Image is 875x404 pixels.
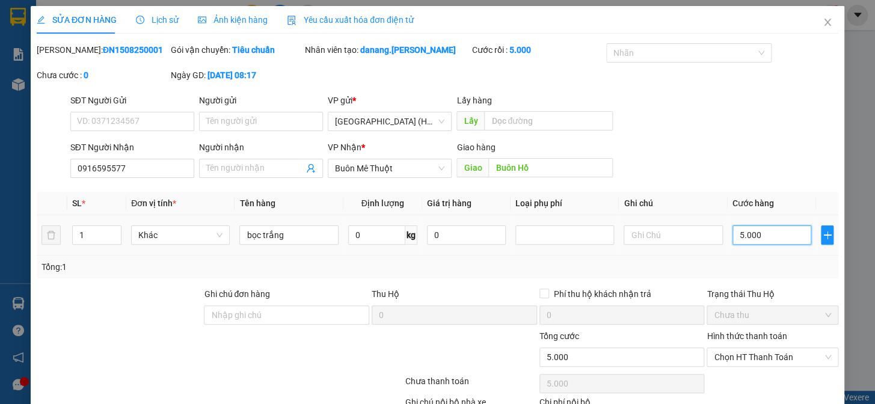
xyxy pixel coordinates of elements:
[511,192,619,215] th: Loại phụ phí
[306,164,316,173] span: user-add
[707,287,838,301] div: Trạng thái Thu Hộ
[103,45,163,55] b: ĐN1508250001
[139,63,153,76] span: CC
[239,225,338,245] input: VD: Bàn, Ghế
[37,15,117,25] span: SỬA ĐƠN HÀNG
[361,198,404,208] span: Định lượng
[360,45,456,55] b: danang.[PERSON_NAME]
[484,111,613,130] input: Dọc đường
[456,111,484,130] span: Lấy
[472,43,604,57] div: Cước rồi :
[549,287,656,301] span: Phí thu hộ khách nhận trả
[198,16,206,24] span: picture
[41,260,339,274] div: Tổng: 1
[427,198,471,208] span: Giá trị hàng
[707,331,787,341] label: Hình thức thanh toán
[488,158,613,177] input: Dọc đường
[624,225,722,245] input: Ghi Chú
[239,198,275,208] span: Tên hàng
[37,16,45,24] span: edit
[141,39,244,56] div: 0854585409
[37,43,168,57] div: [PERSON_NAME]:
[335,159,444,177] span: Buôn Mê Thuột
[198,15,268,25] span: Ảnh kiện hàng
[456,96,491,105] span: Lấy hàng
[328,142,361,152] span: VP Nhận
[405,225,417,245] span: kg
[70,141,194,154] div: SĐT Người Nhận
[94,82,110,99] span: SL
[10,10,29,23] span: Gửi:
[141,10,244,39] div: Buôn Mê Thuột
[72,198,82,208] span: SL
[539,331,579,341] span: Tổng cước
[37,69,168,82] div: Chưa cước :
[10,83,244,98] div: Tên hàng: pb ( : 1 )
[714,348,831,366] span: Chọn HT Thanh Toán
[207,70,256,80] b: [DATE] 08:17
[70,94,194,107] div: SĐT Người Gửi
[10,10,132,52] div: [GEOGRAPHIC_DATA] (Hàng)
[714,306,831,324] span: Chưa thu
[335,112,444,130] span: Đà Nẵng (Hàng)
[138,226,223,244] span: Khác
[404,375,538,396] div: Chưa thanh toán
[732,198,774,208] span: Cước hàng
[823,17,832,27] span: close
[287,16,296,25] img: icon
[456,142,495,152] span: Giao hàng
[199,141,323,154] div: Người nhận
[84,70,88,80] b: 0
[171,69,302,82] div: Ngày GD:
[811,6,844,40] button: Close
[821,225,834,245] button: plus
[204,305,369,325] input: Ghi chú đơn hàng
[287,15,414,25] span: Yêu cầu xuất hóa đơn điện tử
[131,198,176,208] span: Đơn vị tính
[204,289,270,299] label: Ghi chú đơn hàng
[821,230,833,240] span: plus
[199,94,323,107] div: Người gửi
[136,16,144,24] span: clock-circle
[171,43,302,57] div: Gói vận chuyển:
[136,15,179,25] span: Lịch sử
[328,94,452,107] div: VP gửi
[141,11,170,24] span: Nhận:
[232,45,275,55] b: Tiêu chuẩn
[305,43,470,57] div: Nhân viên tạo:
[41,225,61,245] button: delete
[619,192,727,215] th: Ghi chú
[372,289,399,299] span: Thu Hộ
[509,45,531,55] b: 5.000
[456,158,488,177] span: Giao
